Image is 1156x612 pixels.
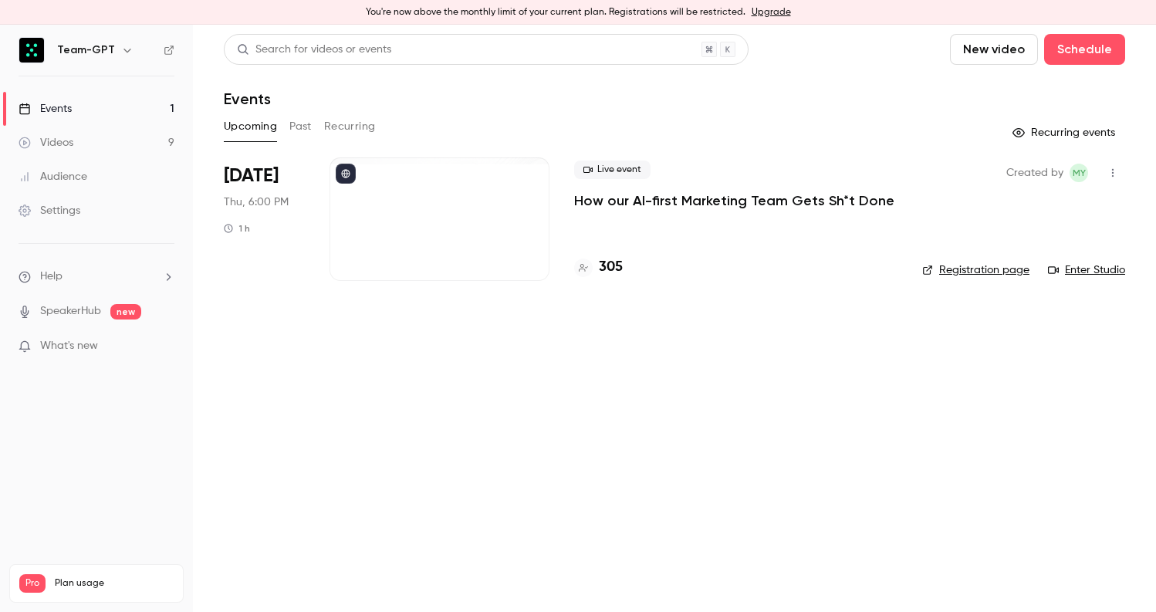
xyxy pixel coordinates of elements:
[156,340,174,353] iframe: Noticeable Trigger
[224,194,289,210] span: Thu, 6:00 PM
[950,34,1038,65] button: New video
[1073,164,1086,182] span: MY
[224,222,250,235] div: 1 h
[110,304,141,320] span: new
[574,191,894,210] a: How our AI-first Marketing Team Gets Sh*t Done
[224,90,271,108] h1: Events
[752,6,791,19] a: Upgrade
[19,574,46,593] span: Pro
[55,577,174,590] span: Plan usage
[224,164,279,188] span: [DATE]
[1006,164,1063,182] span: Created by
[324,114,376,139] button: Recurring
[289,114,312,139] button: Past
[40,269,63,285] span: Help
[574,257,623,278] a: 305
[922,262,1029,278] a: Registration page
[237,42,391,58] div: Search for videos or events
[19,169,87,184] div: Audience
[19,203,80,218] div: Settings
[1070,164,1088,182] span: Martin Yochev
[19,269,174,285] li: help-dropdown-opener
[40,338,98,354] span: What's new
[224,157,305,281] div: Aug 28 Thu, 6:00 PM (Europe/Sofia)
[1044,34,1125,65] button: Schedule
[57,42,115,58] h6: Team-GPT
[1006,120,1125,145] button: Recurring events
[574,161,651,179] span: Live event
[19,135,73,150] div: Videos
[19,38,44,63] img: Team-GPT
[1048,262,1125,278] a: Enter Studio
[599,257,623,278] h4: 305
[19,101,72,117] div: Events
[224,114,277,139] button: Upcoming
[40,303,101,320] a: SpeakerHub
